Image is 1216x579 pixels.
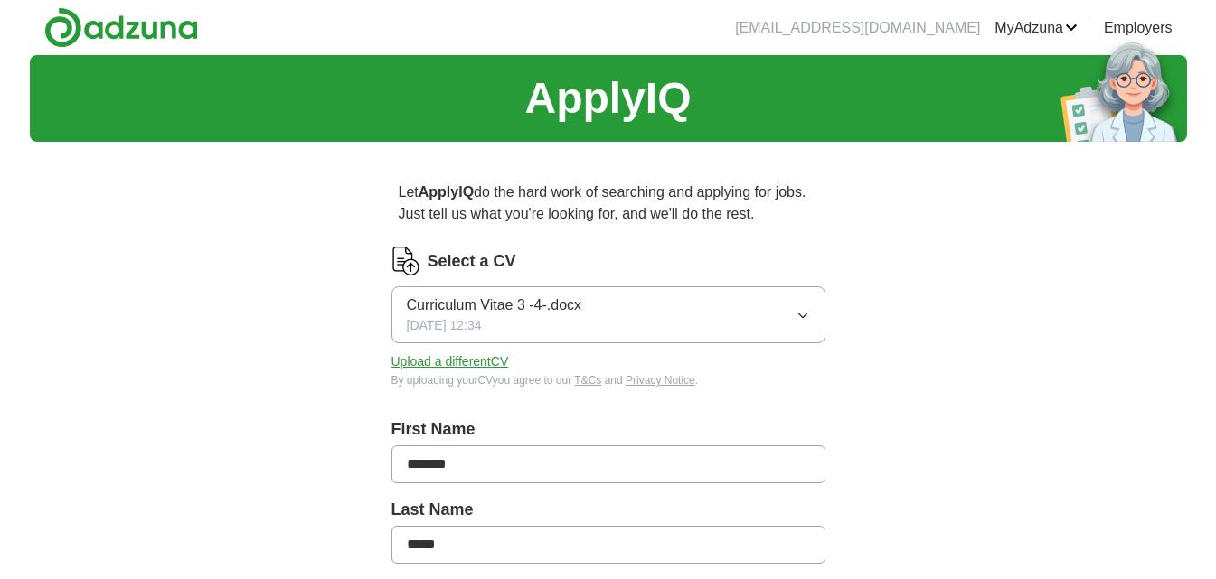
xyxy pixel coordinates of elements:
img: CV Icon [391,247,420,275]
button: Upload a differentCV [391,352,509,371]
a: Privacy Notice [626,374,695,387]
a: Employers [1104,17,1173,39]
button: Curriculum Vitae 3 -4-.docx[DATE] 12:34 [391,286,825,343]
h1: ApplyIQ [524,66,691,131]
a: MyAdzuna [994,17,1078,39]
li: [EMAIL_ADDRESS][DOMAIN_NAME] [735,17,980,39]
span: [DATE] 12:34 [407,316,482,335]
img: Adzuna logo [44,7,198,48]
p: Let do the hard work of searching and applying for jobs. Just tell us what you're looking for, an... [391,174,825,232]
div: By uploading your CV you agree to our and . [391,372,825,388]
span: Curriculum Vitae 3 -4-.docx [407,294,582,316]
label: Select a CV [428,249,516,274]
label: Last Name [391,498,825,522]
strong: ApplyIQ [419,184,474,200]
label: First Name [391,417,825,442]
a: T&Cs [574,374,601,387]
